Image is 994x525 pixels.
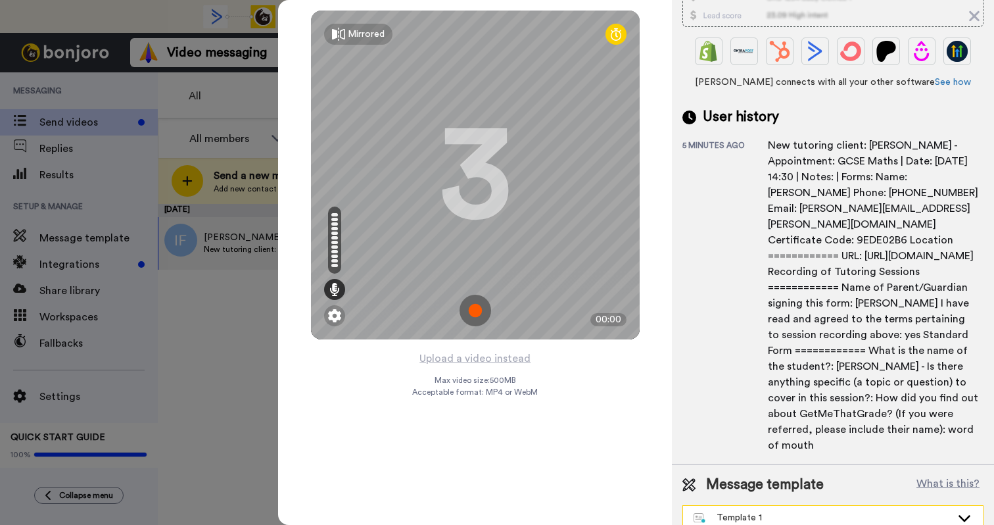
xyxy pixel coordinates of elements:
button: What is this? [912,475,983,495]
img: nextgen-template.svg [694,513,706,524]
span: User history [703,107,779,127]
div: 00:00 [590,313,627,326]
div: 5 minutes ago [682,140,768,453]
div: Template 1 [694,511,951,524]
span: Acceptable format: MP4 or WebM [412,387,538,397]
span: Max video size: 500 MB [435,375,516,386]
img: ic_record_start.svg [460,295,491,326]
div: New tutoring client: [PERSON_NAME] - Appointment: GCSE Maths | Date: [DATE] 14:30 | Notes: | Form... [768,137,978,453]
button: Upload a video instead [415,350,534,367]
div: 3 [439,126,511,224]
span: Message template [706,475,824,495]
img: ic_gear.svg [328,309,341,322]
